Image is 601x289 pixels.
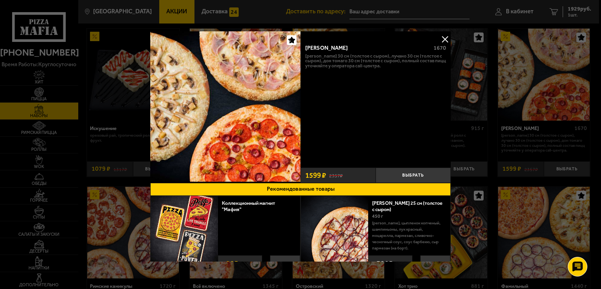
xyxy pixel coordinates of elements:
button: Выбрать [270,255,300,272]
button: Выбрать [420,255,450,272]
button: Выбрать [376,168,451,183]
span: 1670 [434,45,446,51]
a: Хет Трик [150,31,300,183]
img: Хет Трик [150,31,300,182]
a: Коллекционный магнит "Мафия" [222,200,275,212]
p: [PERSON_NAME], цыпленок копченый, шампиньоны, лук красный, моцарелла, пармезан, сливочно-чесночны... [372,220,444,251]
strong: 29 ₽ [224,256,241,271]
strong: 599 ₽ [374,256,395,271]
p: [PERSON_NAME] 30 см (толстое с сыром), Лучано 30 см (толстое с сыром), Дон Томаго 30 см (толстое ... [305,54,446,69]
span: 450 г [372,213,383,219]
span: 1599 ₽ [305,172,326,179]
a: [PERSON_NAME] 25 см (толстое с сыром) [372,200,443,212]
s: 2357 ₽ [329,172,343,179]
div: [PERSON_NAME] [305,45,428,51]
button: Рекомендованные товары [150,183,451,196]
